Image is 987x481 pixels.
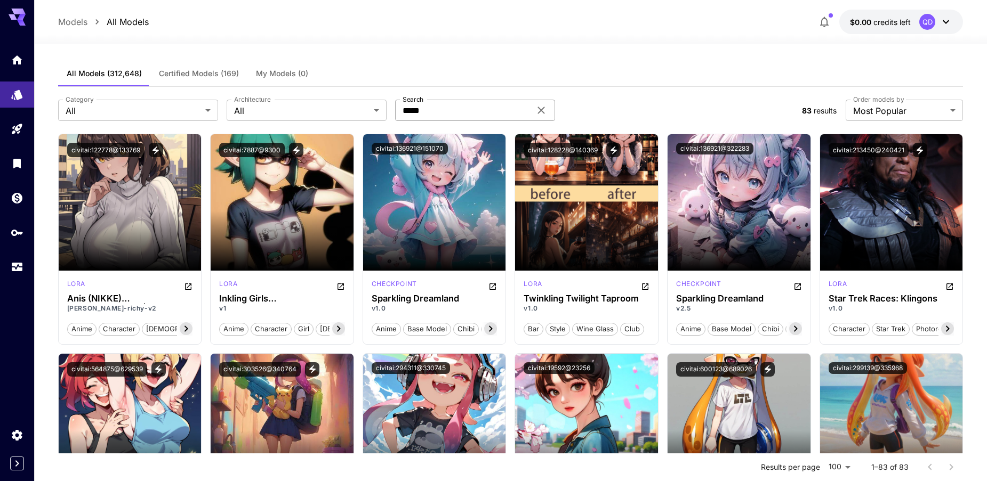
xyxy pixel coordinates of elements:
[829,304,954,313] p: v1.0
[67,294,193,304] div: Anis (NIKKE) LoRA | 2 Outfits (Sparkling Summer and Default)
[336,279,345,292] button: Open in CivitAI
[159,69,239,78] span: Certified Models (169)
[676,294,802,304] h3: Sparkling Dreamland
[372,279,417,289] p: checkpoint
[572,322,618,336] button: wine glass
[251,322,292,336] button: character
[606,143,621,157] button: View trigger words
[220,324,248,335] span: anime
[234,95,270,104] label: Architecture
[289,143,303,157] button: View trigger words
[219,362,301,377] button: civitai:303526@340764
[829,324,869,335] span: character
[67,279,85,289] p: lora
[945,279,954,292] button: Open in CivitAI
[11,85,23,98] div: Models
[67,294,193,304] h3: Anis (NIKKE) [PERSON_NAME] | 2 Outfits (Sparkling Summer and Default)
[372,304,497,313] p: v1.0
[758,324,783,335] span: chibi
[829,143,909,157] button: civitai:213450@240421
[758,322,783,336] button: chibi
[67,362,147,377] button: civitai:564875@629539
[454,324,478,335] span: chibi
[919,14,935,30] div: QD
[149,143,163,157] button: View trigger words
[641,279,649,292] button: Open in CivitAI
[219,279,237,292] div: SD 1.5
[107,15,149,28] a: All Models
[404,324,451,335] span: base model
[219,294,345,304] h3: Inkling Girls ([PERSON_NAME])
[142,322,228,336] button: [DEMOGRAPHIC_DATA]
[305,362,319,377] button: View trigger words
[524,279,542,292] div: SD 1.5
[68,324,96,335] span: anime
[251,324,291,335] span: character
[372,362,450,374] button: civitai:294311@330745
[234,104,370,117] span: All
[11,260,23,274] div: Usage
[66,95,94,104] label: Category
[219,143,285,157] button: civitai:7887@9300
[814,106,837,115] span: results
[372,324,400,335] span: anime
[219,322,248,336] button: anime
[99,324,139,335] span: character
[785,322,810,336] button: cute
[760,362,775,377] button: View trigger words
[11,53,23,67] div: Home
[912,322,965,336] button: photorealistic
[11,191,23,205] div: Wallet
[829,294,954,304] h3: Star Trek Races: Klingons
[58,15,87,28] a: Models
[67,143,145,157] button: civitai:122778@133769
[524,324,543,335] span: bar
[11,123,23,136] div: Playground
[67,279,85,292] div: SD 1.5
[10,456,24,470] button: Expand sidebar
[545,322,570,336] button: style
[219,294,345,304] div: Inkling Girls (LoRA)
[11,157,23,170] div: Library
[708,324,755,335] span: base model
[294,322,314,336] button: girl
[793,279,802,292] button: Open in CivitAI
[372,143,448,154] button: civitai:136921@151070
[142,324,227,335] span: [DEMOGRAPHIC_DATA]
[829,322,870,336] button: character
[873,18,911,27] span: credits left
[872,324,909,335] span: star trek
[620,322,644,336] button: club
[850,18,873,27] span: $0.00
[316,324,401,335] span: [DEMOGRAPHIC_DATA]
[67,69,142,78] span: All Models (312,648)
[853,95,904,104] label: Order models by
[372,294,497,304] div: Sparkling Dreamland
[676,143,753,154] button: civitai:136921@322283
[524,143,602,157] button: civitai:128228@140369
[524,304,649,313] p: v1.0
[151,362,166,377] button: View trigger words
[488,279,497,292] button: Open in CivitAI
[524,362,595,374] button: civitai:19592@23256
[802,106,812,115] span: 83
[67,322,97,336] button: anime
[372,279,417,292] div: SD 1.5
[524,322,543,336] button: bar
[256,69,308,78] span: My Models (0)
[481,322,505,336] button: cute
[573,324,617,335] span: wine glass
[621,324,644,335] span: club
[66,104,201,117] span: All
[829,362,907,374] button: civitai:299139@335968
[67,304,193,313] p: [PERSON_NAME]-richy-v2
[912,324,964,335] span: photorealistic
[676,279,721,292] div: SD 1.5
[546,324,569,335] span: style
[708,322,756,336] button: base model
